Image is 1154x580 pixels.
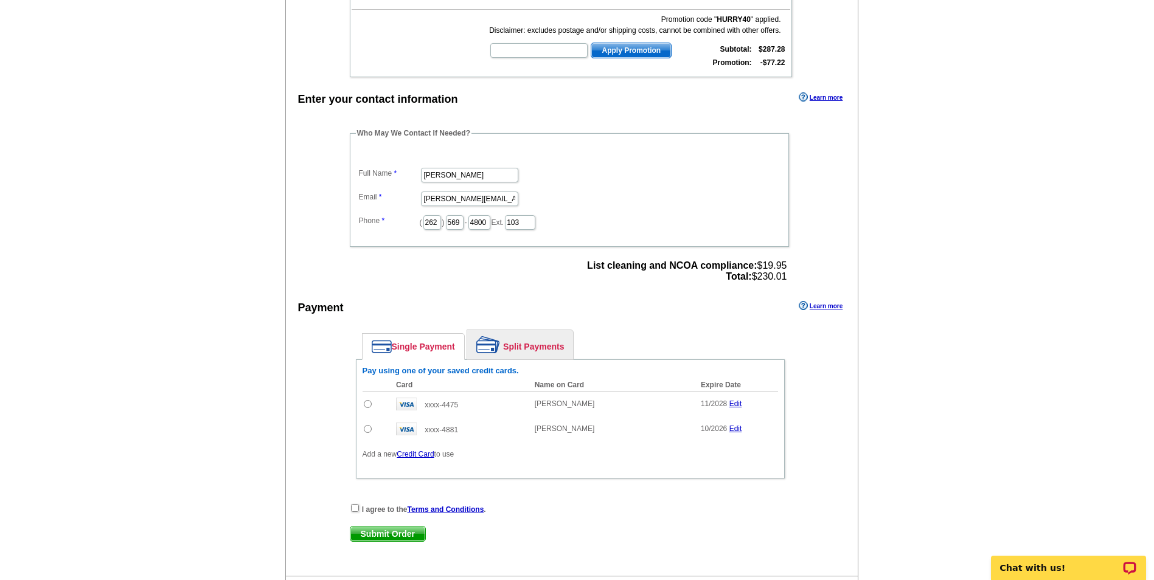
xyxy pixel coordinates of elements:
[720,45,752,54] strong: Subtotal:
[390,379,529,392] th: Card
[363,449,778,460] p: Add a new to use
[717,15,751,24] b: HURRY40
[759,45,785,54] strong: $287.28
[591,43,671,58] span: Apply Promotion
[363,366,778,376] h6: Pay using one of your saved credit cards.
[729,424,742,433] a: Edit
[799,301,843,311] a: Learn more
[695,379,778,392] th: Expire Date
[760,58,785,67] strong: -$77.22
[799,92,843,102] a: Learn more
[363,334,464,359] a: Single Payment
[408,505,484,514] a: Terms and Conditions
[356,128,471,139] legend: Who May We Contact If Needed?
[359,215,420,226] label: Phone
[726,271,751,281] strong: Total:
[591,43,672,58] button: Apply Promotion
[425,401,458,409] span: xxxx-4475
[425,426,458,434] span: xxxx-4881
[701,424,727,433] span: 10/2026
[535,399,595,408] span: [PERSON_NAME]
[350,526,425,541] span: Submit Order
[587,260,757,271] strong: List cleaning and NCOA compliance:
[535,424,595,433] span: [PERSON_NAME]
[362,505,486,514] strong: I agree to the .
[359,168,420,179] label: Full Name
[467,330,573,359] a: Split Payments
[356,212,783,231] dd: ( ) - Ext.
[396,398,417,410] img: visa.gif
[713,58,752,67] strong: Promotion:
[372,340,392,353] img: single-payment.png
[587,260,787,282] span: $19.95 $230.01
[359,192,420,202] label: Email
[396,423,417,435] img: visa.gif
[298,91,458,108] div: Enter your contact information
[983,542,1154,580] iframe: LiveChat chat widget
[729,399,742,408] a: Edit
[489,14,780,36] div: Promotion code " " applied. Disclaimer: excludes postage and/or shipping costs, cannot be combine...
[701,399,727,408] span: 11/2028
[529,379,695,392] th: Name on Card
[397,450,434,458] a: Credit Card
[298,300,344,316] div: Payment
[476,336,500,353] img: split-payment.png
